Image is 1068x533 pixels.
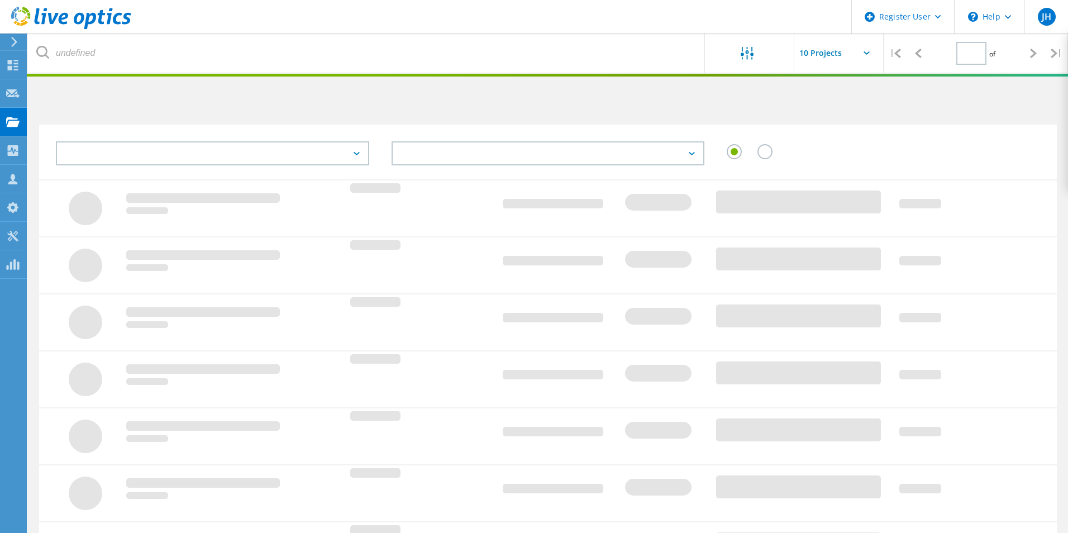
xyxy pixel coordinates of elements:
[989,49,995,59] span: of
[968,12,978,22] svg: \n
[11,23,131,31] a: Live Optics Dashboard
[28,34,705,73] input: undefined
[1042,12,1051,21] span: JH
[1045,34,1068,73] div: |
[884,34,907,73] div: |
